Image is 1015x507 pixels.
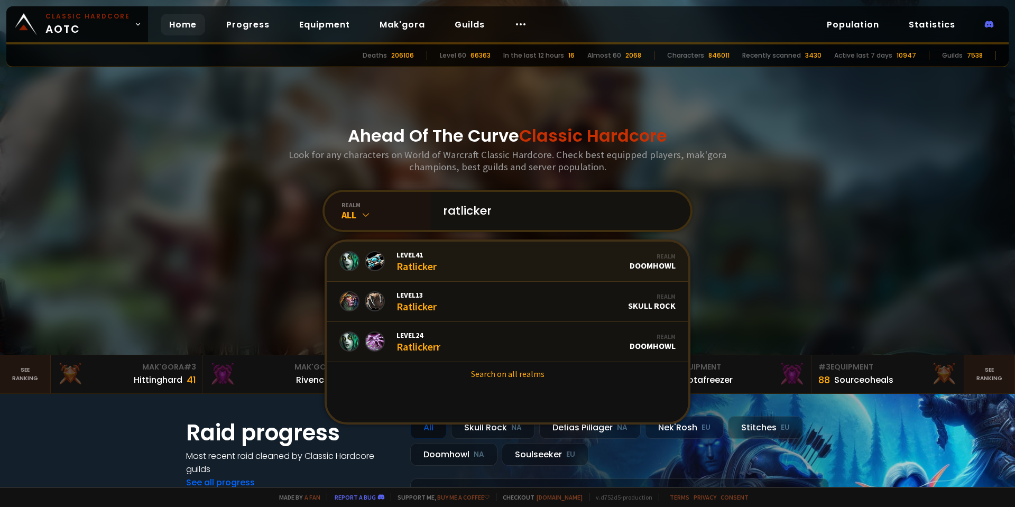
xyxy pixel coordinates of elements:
[539,416,641,439] div: Defias Pillager
[410,443,497,466] div: Doomhowl
[410,416,447,439] div: All
[470,51,491,60] div: 66363
[396,250,437,260] span: Level 41
[834,51,892,60] div: Active last 7 days
[284,149,731,173] h3: Look for any characters on World of Warcraft Classic Hardcore. Check best equipped players, mak'g...
[666,362,805,373] div: Equipment
[391,51,414,60] div: 206106
[694,493,716,501] a: Privacy
[45,12,130,21] small: Classic Hardcore
[51,355,203,393] a: Mak'Gora#3Hittinghard41
[348,123,667,149] h1: Ahead Of The Curve
[566,449,575,460] small: EU
[812,355,964,393] a: #3Equipment88Sourceoheals
[496,493,583,501] span: Checkout
[708,51,730,60] div: 846011
[391,493,490,501] span: Support me,
[900,14,964,35] a: Statistics
[396,330,440,353] div: Ratlickerr
[897,51,916,60] div: 10947
[451,416,535,439] div: Skull Rock
[327,242,688,282] a: Level41RatlickerRealmDoomhowl
[742,51,801,60] div: Recently scanned
[134,373,182,386] div: Hittinghard
[587,51,621,60] div: Almost 60
[184,362,196,372] span: # 3
[186,416,398,449] h1: Raid progress
[327,322,688,362] a: Level24RatlickerrRealmDoomhowl
[273,493,320,501] span: Made by
[396,290,437,300] span: Level 13
[834,373,893,386] div: Sourceoheals
[342,209,430,221] div: All
[342,201,430,209] div: realm
[186,476,255,488] a: See all progress
[645,416,724,439] div: Nek'Rosh
[805,51,822,60] div: 3430
[327,362,688,385] a: Search on all realms
[942,51,963,60] div: Guilds
[502,443,588,466] div: Soulseeker
[57,362,196,373] div: Mak'Gora
[187,373,196,387] div: 41
[670,493,689,501] a: Terms
[702,422,710,433] small: EU
[396,290,437,313] div: Ratlicker
[682,373,733,386] div: Notafreezer
[45,12,130,37] span: AOTC
[291,14,358,35] a: Equipment
[6,6,148,42] a: Classic HardcoreAOTC
[617,422,628,433] small: NA
[396,250,437,273] div: Ratlicker
[589,493,652,501] span: v. d752d5 - production
[630,333,676,351] div: Doomhowl
[186,449,398,476] h4: Most recent raid cleaned by Classic Hardcore guilds
[335,493,376,501] a: Report a bug
[327,282,688,322] a: Level13RatlickerRealmSkull Rock
[818,362,957,373] div: Equipment
[721,493,749,501] a: Consent
[474,449,484,460] small: NA
[396,330,440,340] span: Level 24
[964,355,1015,393] a: Seeranking
[667,51,704,60] div: Characters
[503,51,564,60] div: In the last 12 hours
[630,252,676,271] div: Doomhowl
[660,355,812,393] a: #2Equipment88Notafreezer
[304,493,320,501] a: a fan
[818,14,888,35] a: Population
[781,422,790,433] small: EU
[630,252,676,260] div: Realm
[218,14,278,35] a: Progress
[818,373,830,387] div: 88
[446,14,493,35] a: Guilds
[628,292,676,311] div: Skull Rock
[967,51,983,60] div: 7538
[630,333,676,340] div: Realm
[437,493,490,501] a: Buy me a coffee
[209,362,348,373] div: Mak'Gora
[437,192,678,230] input: Search a character...
[537,493,583,501] a: [DOMAIN_NAME]
[440,51,466,60] div: Level 60
[371,14,433,35] a: Mak'gora
[519,124,667,148] span: Classic Hardcore
[511,422,522,433] small: NA
[410,478,829,506] a: a month agozgpetri on godDefias Pillager8 /90
[203,355,355,393] a: Mak'Gora#2Rivench100
[568,51,575,60] div: 16
[161,14,205,35] a: Home
[625,51,641,60] div: 2068
[728,416,803,439] div: Stitches
[296,373,329,386] div: Rivench
[363,51,387,60] div: Deaths
[818,362,831,372] span: # 3
[628,292,676,300] div: Realm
